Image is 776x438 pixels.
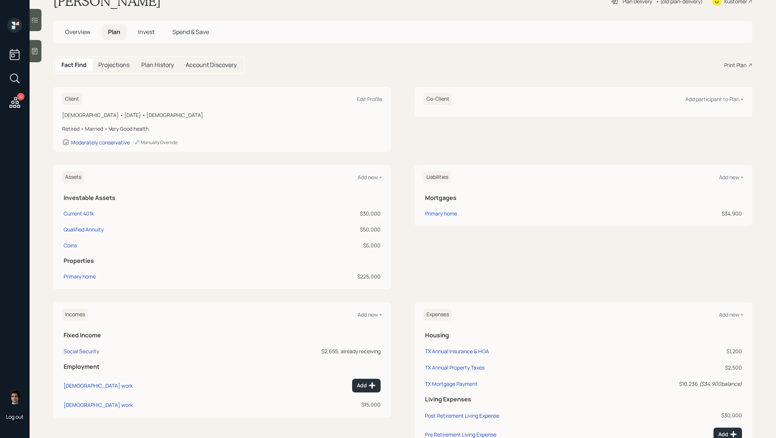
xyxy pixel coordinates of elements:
[62,111,382,119] div: [DEMOGRAPHIC_DATA] • [DATE] • [DEMOGRAPHIC_DATA]
[61,61,87,68] h5: Fact Find
[64,382,133,389] div: [DEMOGRAPHIC_DATA] work
[719,311,743,318] div: Add new +
[134,139,178,146] div: Manually Override
[64,225,104,233] div: Qualified Annuity
[71,139,130,146] div: Moderately conservative
[262,210,381,217] div: $30,000
[352,379,381,392] button: Add
[603,411,742,419] div: $30,000
[64,273,96,280] div: Primary home
[358,174,382,181] div: Add new +
[98,61,129,68] h5: Projections
[357,96,382,103] div: Edit Profile
[358,311,382,318] div: Add new +
[425,412,499,419] div: Post Retirement Living Expense
[685,96,743,103] div: Add participant to Plan +
[64,401,133,408] div: [DEMOGRAPHIC_DATA] work
[64,363,381,370] h5: Employment
[62,171,84,183] h6: Assets
[186,61,237,68] h5: Account Discovery
[425,431,496,438] div: Pre Retirement Living Expense
[425,332,742,339] h5: Housing
[62,93,82,105] h6: Client
[262,273,381,280] div: $225,000
[7,389,22,404] img: harrison-schaefer-headshot-2.png
[262,241,381,249] div: $5,000
[172,28,209,36] span: Spend & Save
[424,308,452,321] h6: Expenses
[617,210,742,217] div: $34,900
[64,348,99,355] div: Social Security
[236,401,381,408] div: $15,000
[62,308,88,321] h6: Incomes
[64,210,94,217] div: Current 401k
[64,332,381,339] h5: Fixed Income
[236,347,381,355] div: $2,655, already receiving
[718,431,737,438] div: Add
[262,225,381,233] div: $50,000
[17,93,24,100] div: 4
[425,194,742,201] h5: Mortgages
[724,61,746,69] div: Print Plan
[141,61,174,68] h5: Plan History
[424,171,451,183] h6: Liabilities
[425,348,489,355] div: TX Annual Insurance & HOA
[357,382,376,389] div: Add
[62,125,382,133] div: Retired • Married • Very Good health
[425,396,742,403] h5: Living Expenses
[603,364,742,371] div: $2,500
[64,194,381,201] h5: Investable Assets
[64,257,381,264] h5: Properties
[64,241,77,249] div: Coins
[108,28,120,36] span: Plan
[719,174,743,181] div: Add new +
[699,380,742,387] i: ( $34,900 balance)
[425,364,485,371] div: TX Annual Property Taxes
[424,93,452,105] h6: Co-Client
[603,380,742,388] div: $10,236
[425,210,457,217] div: Primary home
[603,347,742,355] div: $1,200
[65,28,90,36] span: Overview
[6,413,24,420] div: Log out
[425,380,478,387] div: TX Mortgage Payment
[138,28,155,36] span: Invest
